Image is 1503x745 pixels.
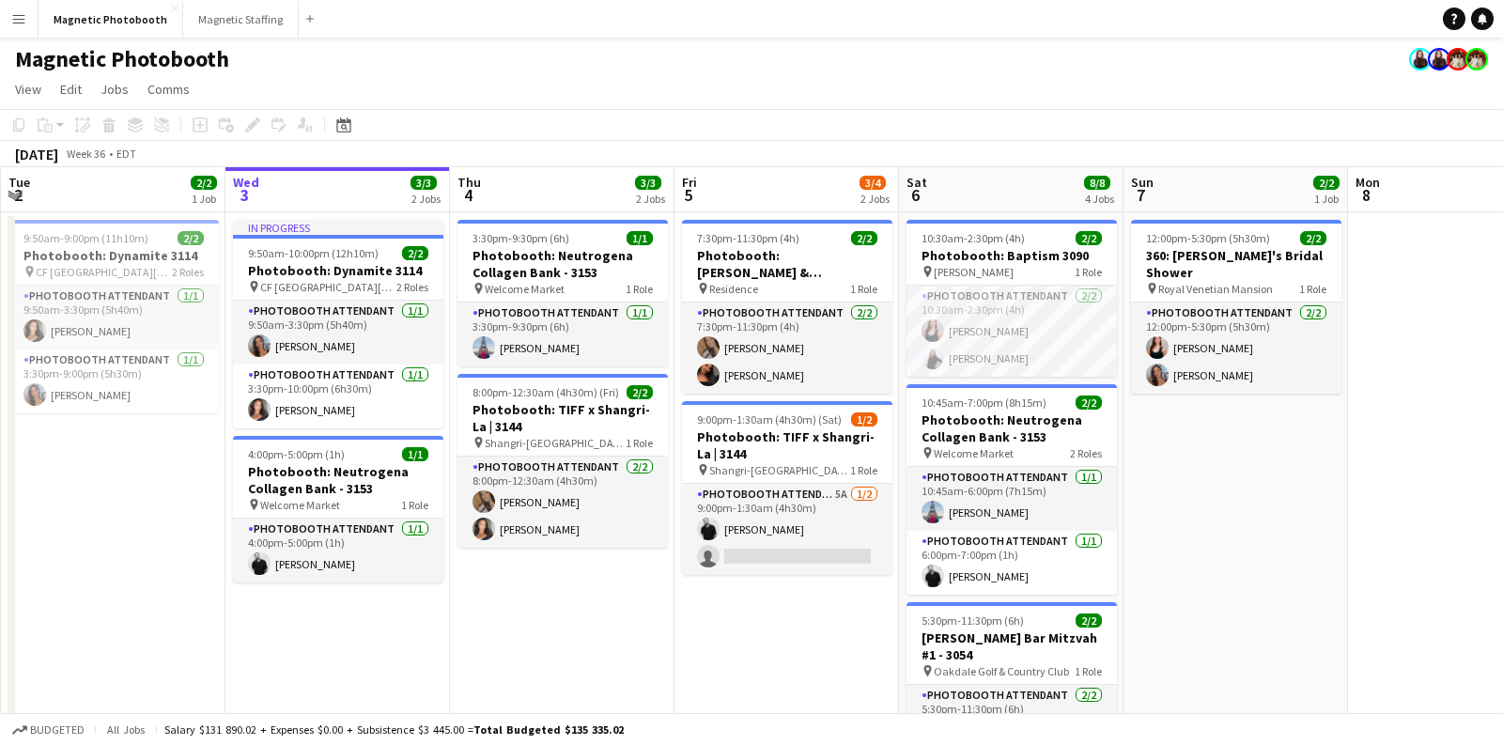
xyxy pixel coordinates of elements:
span: 1 Role [626,436,653,450]
app-job-card: 10:30am-2:30pm (4h)2/2Photobooth: Baptism 3090 [PERSON_NAME]1 RolePhotobooth Attendant2/210:30am-... [906,220,1117,377]
h3: Photobooth: Dynamite 3114 [8,247,219,264]
a: Edit [53,77,89,101]
span: Sat [906,174,927,191]
app-card-role: Photobooth Attendant2/28:00pm-12:30am (4h30m)[PERSON_NAME][PERSON_NAME] [457,457,668,548]
span: 12:00pm-5:30pm (5h30m) [1146,231,1270,245]
span: 1 Role [401,498,428,512]
div: 9:50am-9:00pm (11h10m)2/2Photobooth: Dynamite 3114 CF [GEOGRAPHIC_DATA][PERSON_NAME]2 RolesPhotob... [8,220,219,413]
span: 2/2 [851,231,877,245]
span: 9:00pm-1:30am (4h30m) (Sat) [697,412,842,427]
div: 1 Job [192,192,216,206]
span: 9:50am-9:00pm (11h10m) [23,231,148,245]
h3: 360: [PERSON_NAME]'s Bridal Shower [1131,247,1341,281]
span: 1 Role [626,282,653,296]
app-card-role: Photobooth Attendant1/13:30pm-10:00pm (6h30m)[PERSON_NAME] [233,365,443,428]
span: 2/2 [178,231,204,245]
span: Edit [60,81,82,98]
span: 4 [455,184,481,206]
span: 8/8 [1084,176,1110,190]
span: Residence [709,282,758,296]
span: 6 [904,184,927,206]
span: 8 [1353,184,1380,206]
span: 5 [679,184,697,206]
span: 4:00pm-5:00pm (1h) [248,447,345,461]
app-card-role: Photobooth Attendant1/16:00pm-7:00pm (1h)[PERSON_NAME] [906,531,1117,595]
span: Thu [457,174,481,191]
div: 8:00pm-12:30am (4h30m) (Fri)2/2Photobooth: TIFF x Shangri-La | 3144 Shangri-[GEOGRAPHIC_DATA]1 Ro... [457,374,668,548]
span: 3/4 [860,176,886,190]
h3: Photobooth: [PERSON_NAME] & [PERSON_NAME] Wedding - 3171 [682,247,892,281]
span: 2 [6,184,30,206]
span: Sun [1131,174,1154,191]
span: CF [GEOGRAPHIC_DATA][PERSON_NAME] [260,280,396,294]
app-job-card: 9:00pm-1:30am (4h30m) (Sat)1/2Photobooth: TIFF x Shangri-La | 3144 Shangri-[GEOGRAPHIC_DATA]1 Rol... [682,401,892,575]
app-card-role: Photobooth Attendant1/14:00pm-5:00pm (1h)[PERSON_NAME] [233,519,443,582]
app-card-role: Photobooth Attendant1/110:45am-6:00pm (7h15m)[PERSON_NAME] [906,467,1117,531]
span: Welcome Market [934,446,1014,460]
app-user-avatar: Kara & Monika [1465,48,1488,70]
span: 8:00pm-12:30am (4h30m) (Fri) [473,385,619,399]
h3: Photobooth: Baptism 3090 [906,247,1117,264]
app-card-role: Photobooth Attendant2/212:00pm-5:30pm (5h30m)[PERSON_NAME][PERSON_NAME] [1131,303,1341,394]
span: 3/3 [635,176,661,190]
span: Shangri-[GEOGRAPHIC_DATA] [485,436,626,450]
span: 1 Role [850,282,877,296]
h3: Photobooth: TIFF x Shangri-La | 3144 [682,428,892,462]
span: 1 Role [1299,282,1326,296]
span: 2 Roles [1070,446,1102,460]
h3: Photobooth: TIFF x Shangri-La | 3144 [457,401,668,435]
h3: [PERSON_NAME] Bar Mitzvah #1 - 3054 [906,629,1117,663]
h3: Photobooth: Neutrogena Collagen Bank - 3153 [906,411,1117,445]
span: Comms [147,81,190,98]
h3: Photobooth: Neutrogena Collagen Bank - 3153 [457,247,668,281]
span: 3 [230,184,259,206]
button: Budgeted [9,720,87,740]
span: 2 Roles [396,280,428,294]
app-card-role: Photobooth Attendant2/210:30am-2:30pm (4h)[PERSON_NAME][PERSON_NAME] [906,286,1117,377]
a: View [8,77,49,101]
button: Magnetic Photobooth [39,1,183,38]
span: 2/2 [1076,231,1102,245]
app-job-card: 4:00pm-5:00pm (1h)1/1Photobooth: Neutrogena Collagen Bank - 3153 Welcome Market1 RolePhotobooth A... [233,436,443,582]
app-card-role: Photobooth Attendant1/19:50am-3:30pm (5h40m)[PERSON_NAME] [8,286,219,349]
span: 7:30pm-11:30pm (4h) [697,231,799,245]
span: All jobs [103,722,148,737]
span: Tue [8,174,30,191]
span: 2/2 [1076,613,1102,628]
span: 1/1 [627,231,653,245]
span: Welcome Market [260,498,340,512]
span: 10:30am-2:30pm (4h) [922,231,1025,245]
span: 2 Roles [172,265,204,279]
span: 7 [1128,184,1154,206]
span: 1/1 [402,447,428,461]
span: 2/2 [1076,396,1102,410]
app-job-card: In progress9:50am-10:00pm (12h10m)2/2Photobooth: Dynamite 3114 CF [GEOGRAPHIC_DATA][PERSON_NAME]2... [233,220,443,428]
span: 3:30pm-9:30pm (6h) [473,231,569,245]
div: 1 Job [1314,192,1339,206]
div: 2 Jobs [411,192,441,206]
span: Week 36 [62,147,109,161]
span: Wed [233,174,259,191]
app-user-avatar: Kara & Monika [1447,48,1469,70]
span: Oakdale Golf & Country Club [934,664,1069,678]
span: CF [GEOGRAPHIC_DATA][PERSON_NAME] [36,265,172,279]
app-job-card: 10:45am-7:00pm (8h15m)2/2Photobooth: Neutrogena Collagen Bank - 3153 Welcome Market2 RolesPhotobo... [906,384,1117,595]
app-card-role: Photobooth Attendant1/13:30pm-9:30pm (6h)[PERSON_NAME] [457,303,668,366]
app-card-role: Photobooth Attendant1/13:30pm-9:00pm (5h30m)[PERSON_NAME] [8,349,219,413]
div: 4 Jobs [1085,192,1114,206]
app-card-role: Photobooth Attendant1/19:50am-3:30pm (5h40m)[PERSON_NAME] [233,301,443,365]
div: 7:30pm-11:30pm (4h)2/2Photobooth: [PERSON_NAME] & [PERSON_NAME] Wedding - 3171 Residence1 RolePho... [682,220,892,394]
app-user-avatar: Maria Lopes [1428,48,1450,70]
app-job-card: 12:00pm-5:30pm (5h30m)2/2360: [PERSON_NAME]'s Bridal Shower Royal Venetian Mansion1 RolePhotoboot... [1131,220,1341,394]
app-job-card: 3:30pm-9:30pm (6h)1/1Photobooth: Neutrogena Collagen Bank - 3153 Welcome Market1 RolePhotobooth A... [457,220,668,366]
span: 2/2 [191,176,217,190]
span: 2/2 [627,385,653,399]
span: 2/2 [1313,176,1340,190]
span: Jobs [101,81,129,98]
div: Salary $131 890.02 + Expenses $0.00 + Subsistence $3 445.00 = [164,722,624,737]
